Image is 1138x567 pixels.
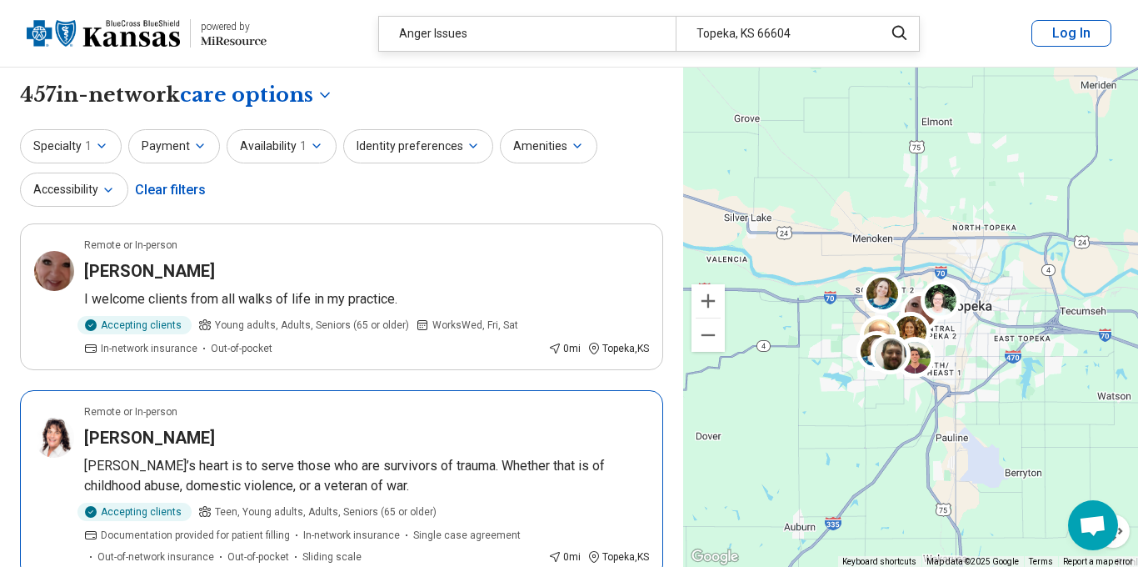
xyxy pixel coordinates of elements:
div: Clear filters [135,170,206,210]
span: Map data ©2025 Google [926,557,1019,566]
div: Topeka , KS [587,549,649,564]
p: [PERSON_NAME]’s heart is to serve those who are survivors of trauma. Whether that is of childhood... [84,456,649,496]
button: Payment [128,129,220,163]
div: 0 mi [548,549,581,564]
button: Log In [1031,20,1111,47]
div: Accepting clients [77,503,192,521]
h3: [PERSON_NAME] [84,426,215,449]
span: Sliding scale [302,549,362,564]
span: 1 [300,138,307,155]
span: In-network insurance [303,528,400,543]
div: Accepting clients [77,316,192,334]
h1: 457 in-network [20,81,333,109]
span: 1 [85,138,92,155]
div: Topeka, KS 66604 [676,17,873,51]
div: Anger Issues [379,17,676,51]
button: Identity preferences [343,129,493,163]
div: powered by [201,19,267,34]
span: Out-of-pocket [211,341,272,356]
button: Zoom in [691,284,725,318]
p: I welcome clients from all walks of life in my practice. [84,289,649,309]
span: Young adults, Adults, Seniors (65 or older) [215,318,409,333]
span: In-network insurance [101,341,197,356]
button: Availability1 [227,129,337,163]
span: Works Wed, Fri, Sat [432,318,518,333]
div: Topeka , KS [587,341,649,356]
div: Open chat [1068,500,1118,550]
span: Out-of-pocket [227,549,289,564]
h3: [PERSON_NAME] [84,259,215,283]
button: Accessibility [20,173,128,207]
button: Amenities [500,129,597,163]
span: care options [180,81,313,109]
img: Blue Cross Blue Shield Kansas [27,13,180,53]
button: Specialty1 [20,129,122,163]
div: 0 mi [548,341,581,356]
button: Zoom out [691,319,725,352]
a: Blue Cross Blue Shield Kansaspowered by [27,13,267,53]
a: Report a map error [1063,557,1133,566]
span: Out-of-network insurance [97,549,214,564]
button: Care options [180,81,333,109]
span: Teen, Young adults, Adults, Seniors (65 or older) [215,504,437,519]
p: Remote or In-person [84,404,177,419]
span: Single case agreement [413,528,521,543]
p: Remote or In-person [84,238,177,253]
span: Documentation provided for patient filling [101,528,290,543]
a: Terms (opens in new tab) [1029,557,1053,566]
